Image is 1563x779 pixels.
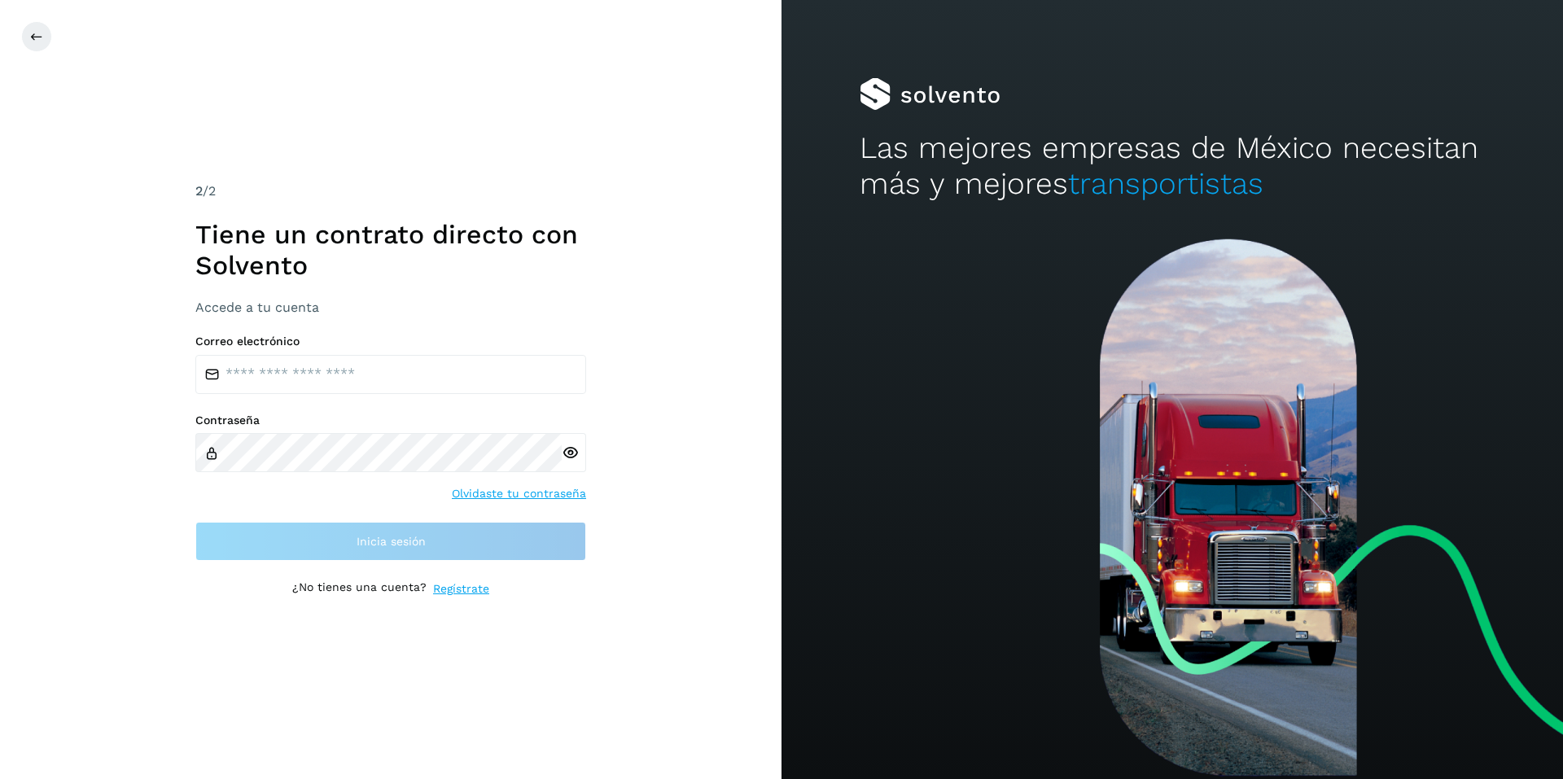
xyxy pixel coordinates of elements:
div: /2 [195,182,586,201]
h1: Tiene un contrato directo con Solvento [195,219,586,282]
span: 2 [195,183,203,199]
h2: Las mejores empresas de México necesitan más y mejores [860,130,1485,203]
button: Inicia sesión [195,522,586,561]
label: Correo electrónico [195,335,586,348]
p: ¿No tienes una cuenta? [292,580,427,597]
a: Olvidaste tu contraseña [452,485,586,502]
label: Contraseña [195,414,586,427]
h3: Accede a tu cuenta [195,300,586,315]
a: Regístrate [433,580,489,597]
span: Inicia sesión [357,536,426,547]
span: transportistas [1068,166,1263,201]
